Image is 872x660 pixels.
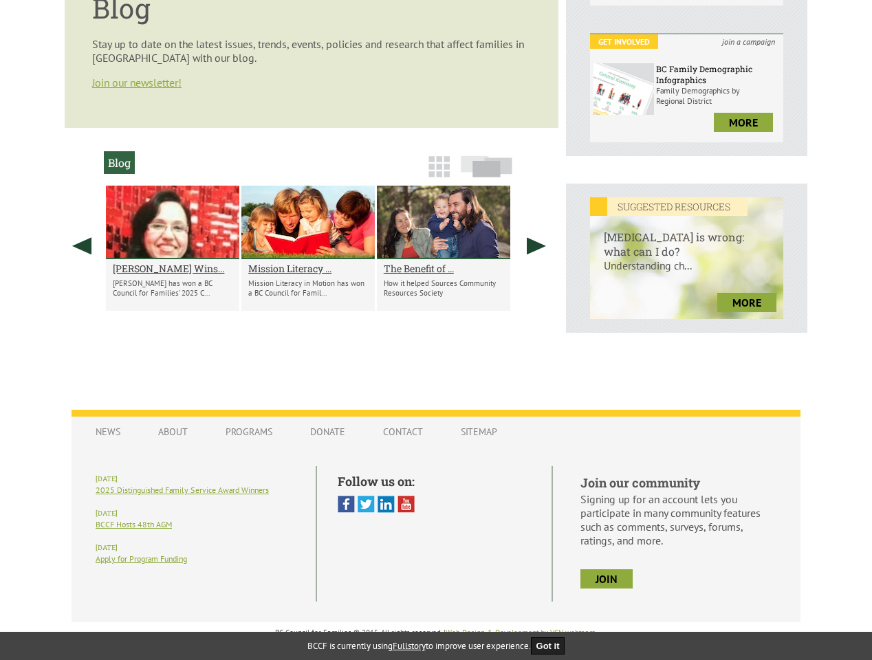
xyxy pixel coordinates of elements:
[531,637,565,654] button: Got it
[144,419,201,445] a: About
[580,569,633,588] a: join
[104,151,135,174] h2: Blog
[92,76,182,89] a: Join our newsletter!
[580,474,776,491] h5: Join our community
[446,628,596,637] a: Web Design & Development by VCN webteam
[338,473,531,489] h5: Follow us on:
[393,640,426,652] a: Fullstory
[590,216,783,258] h6: [MEDICAL_DATA] is wrong: what can I do?
[248,278,368,298] p: Mission Literacy in Motion has won a BC Council for Famil...
[96,543,295,552] h6: [DATE]
[457,162,516,184] a: Slide View
[447,419,511,445] a: Sitemap
[461,155,512,177] img: slide-icon.png
[656,85,780,106] p: Family Demographics by Regional District
[338,496,355,513] img: Facebook
[96,485,269,495] a: 2025 Distinguished Family Service Award Winners
[96,519,172,529] a: BCCF Hosts 48th AGM
[358,496,375,513] img: Twitter
[296,419,359,445] a: Donate
[96,509,295,518] h6: [DATE]
[369,419,437,445] a: Contact
[212,419,286,445] a: Programs
[590,197,748,216] em: SUGGESTED RESOURCES
[580,492,776,547] p: Signing up for an account lets you participate in many community features such as comments, surve...
[424,162,454,184] a: Grid View
[113,278,232,298] p: [PERSON_NAME] has won a BC Council for Families’ 2025 C...
[106,186,239,311] li: Inas Lasheen Wins Family Service Award
[384,278,503,298] p: How it helped Sources Community Resources Society
[384,262,503,275] a: The Benefit of ...
[714,113,773,132] a: more
[241,186,375,311] li: Mission Literacy in Motion Wins Family Service Award
[590,258,783,286] p: Understanding ch...
[377,186,510,311] li: The Benefit of Organization-Wide Indigenous Cultural Safety Training
[590,34,658,49] em: Get Involved
[378,496,395,513] img: Linked In
[96,553,187,564] a: Apply for Program Funding
[92,37,531,65] p: Stay up to date on the latest issues, trends, events, policies and research that affect families ...
[714,34,783,49] i: join a campaign
[248,262,368,275] a: Mission Literacy ...
[113,262,232,275] a: [PERSON_NAME] Wins...
[428,156,450,177] img: grid-icon.png
[82,419,134,445] a: News
[656,63,780,85] h6: BC Family Demographic Infographics
[72,628,800,637] p: BC Council for Families © 2015, All rights reserved. | .
[717,293,776,312] a: more
[397,496,415,513] img: You Tube
[96,474,295,483] h6: [DATE]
